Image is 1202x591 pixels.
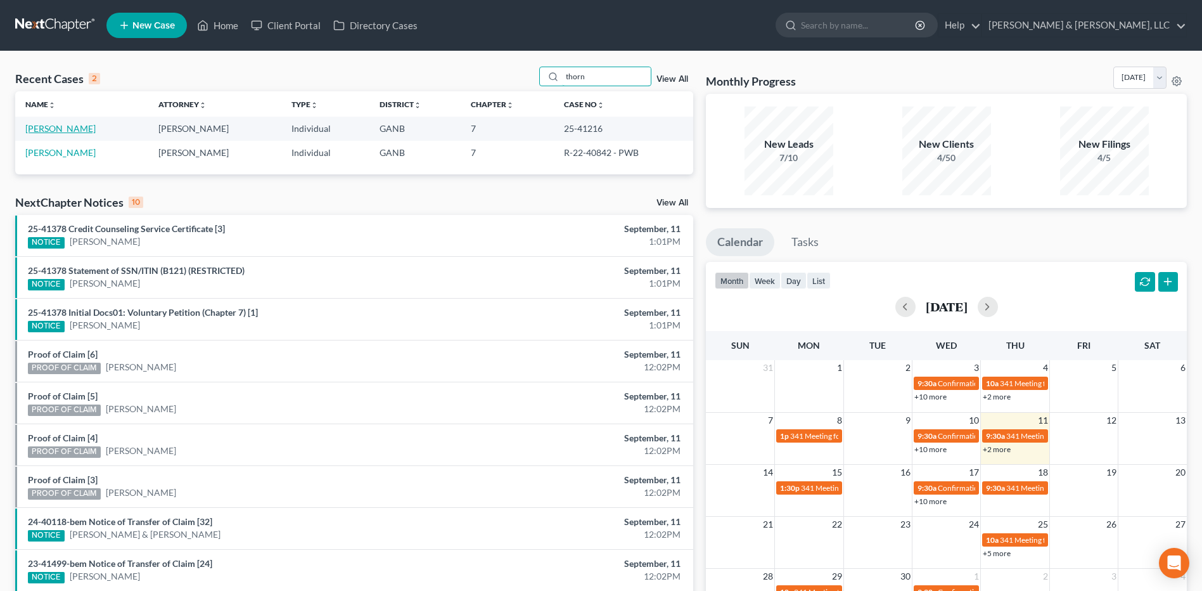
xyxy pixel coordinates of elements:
span: 341 Meeting for [PERSON_NAME] [801,483,915,493]
span: 18 [1037,465,1049,480]
div: 12:02PM [471,361,681,373]
div: September, 11 [471,223,681,235]
a: +10 more [914,445,947,454]
div: NOTICE [28,321,65,332]
span: 28 [762,569,774,584]
span: 7 [767,413,774,428]
a: Tasks [780,228,830,256]
a: 24-40118-bem Notice of Transfer of Claim [32] [28,516,212,527]
span: New Case [132,21,175,30]
span: 22 [831,517,843,532]
td: R-22-40842 - PWB [554,141,694,164]
span: 19 [1105,465,1118,480]
td: [PERSON_NAME] [148,141,281,164]
a: Directory Cases [327,14,424,37]
a: 25-41378 Statement of SSN/ITIN (B121) (RESTRICTED) [28,265,245,276]
i: unfold_more [597,101,604,109]
a: Proof of Claim [3] [28,474,98,485]
span: 23 [899,517,912,532]
span: 1 [836,360,843,375]
span: 2 [904,360,912,375]
td: 25-41216 [554,117,694,140]
span: 8 [836,413,843,428]
span: 341 Meeting for [PERSON_NAME] [790,431,904,441]
h2: [DATE] [926,300,968,313]
a: Nameunfold_more [25,100,56,109]
div: 12:02PM [471,486,681,499]
span: 6 [1179,360,1187,375]
a: Case Nounfold_more [564,100,604,109]
td: GANB [369,141,461,164]
span: Confirmation Hearing for [PERSON_NAME] [938,379,1083,388]
div: PROOF OF CLAIM [28,446,101,458]
div: 1:01PM [471,235,681,248]
span: 1p [780,431,789,441]
span: 26 [1105,517,1118,532]
i: unfold_more [48,101,56,109]
div: September, 11 [471,306,681,319]
span: 3 [973,360,980,375]
div: September, 11 [471,348,681,361]
div: 12:02PM [471,570,681,583]
div: PROOF OF CLAIM [28,488,101,500]
input: Search by name... [562,67,651,86]
button: week [749,272,781,289]
span: 11 [1037,413,1049,428]
a: Calendar [706,228,774,256]
span: 12 [1105,413,1118,428]
a: [PERSON_NAME] [106,403,176,415]
span: 30 [899,569,912,584]
div: Recent Cases [15,71,100,86]
span: Mon [798,340,820,351]
span: Sat [1144,340,1160,351]
div: New Clients [902,137,991,152]
span: 16 [899,465,912,480]
a: Proof of Claim [6] [28,349,98,360]
a: Client Portal [245,14,327,37]
span: 4 [1042,360,1049,375]
span: 10a [986,535,999,545]
td: 7 [461,141,554,164]
span: 341 Meeting for [PERSON_NAME] [1006,431,1120,441]
span: Wed [936,340,957,351]
div: 4/50 [902,152,991,164]
a: [PERSON_NAME] & [PERSON_NAME], LLC [982,14,1186,37]
span: 341 Meeting for [PERSON_NAME] [1000,535,1114,545]
span: 25 [1037,517,1049,532]
td: GANB [369,117,461,140]
span: 9:30a [917,379,937,388]
span: 31 [762,360,774,375]
span: Confirmation Hearing for [PERSON_NAME] [938,431,1083,441]
td: Individual [281,141,369,164]
a: Typeunfold_more [291,100,318,109]
button: day [781,272,807,289]
div: Open Intercom Messenger [1159,548,1189,578]
span: 1 [973,569,980,584]
span: Sun [731,340,750,351]
div: September, 11 [471,432,681,445]
div: NOTICE [28,530,65,542]
a: [PERSON_NAME] [106,445,176,457]
button: list [807,272,831,289]
td: Individual [281,117,369,140]
span: 9:30a [986,431,1005,441]
div: NOTICE [28,237,65,249]
div: 1:01PM [471,319,681,332]
span: 10 [968,413,980,428]
span: 10a [986,379,999,388]
div: PROOF OF CLAIM [28,363,101,374]
i: unfold_more [414,101,421,109]
div: NextChapter Notices [15,195,143,210]
a: +2 more [983,392,1011,401]
span: 9:30a [986,483,1005,493]
a: 23-41499-bem Notice of Transfer of Claim [24] [28,558,212,569]
span: 14 [762,465,774,480]
td: [PERSON_NAME] [148,117,281,140]
span: 5 [1110,360,1118,375]
a: Districtunfold_more [380,100,421,109]
div: PROOF OF CLAIM [28,405,101,416]
a: [PERSON_NAME] [106,361,176,373]
span: 13 [1174,413,1187,428]
a: +10 more [914,497,947,506]
span: 15 [831,465,843,480]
